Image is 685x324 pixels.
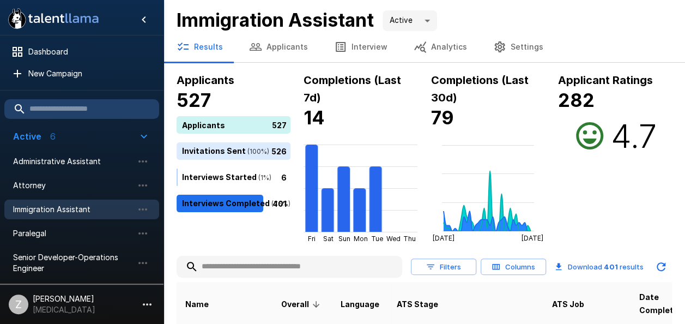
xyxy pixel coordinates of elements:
tspan: [DATE] [432,234,454,242]
span: ATS Stage [397,298,438,311]
b: 282 [558,89,595,111]
b: Applicant Ratings [558,74,653,87]
button: Results [163,32,236,62]
button: Columns [481,259,546,275]
b: Applicants [177,74,234,87]
span: Date Completed [639,291,683,317]
tspan: Sun [338,235,350,243]
button: Applicants [236,32,321,62]
b: Completions (Last 7d) [304,74,401,104]
p: 526 [271,145,287,157]
tspan: Mon [354,235,368,243]
p: 401 [272,197,287,209]
b: Completions (Last 30d) [431,74,529,104]
tspan: Wed [386,235,401,243]
button: Settings [480,32,556,62]
tspan: Fri [308,235,316,243]
button: Filters [411,259,476,275]
b: Immigration Assistant [177,9,374,31]
p: 527 [272,119,287,130]
button: Interview [321,32,401,62]
tspan: Thu [403,235,416,243]
div: Active [383,10,437,31]
b: 527 [177,89,211,111]
tspan: [DATE] [522,234,543,242]
tspan: Tue [371,235,383,243]
span: ATS Job [552,298,584,311]
b: 401 [604,262,618,271]
b: 79 [431,106,454,129]
tspan: Sat [323,235,334,243]
h2: 4.7 [610,116,656,155]
button: Analytics [401,32,480,62]
button: Updated Today - 1:58 PM [650,256,672,278]
span: Name [185,298,209,311]
span: Overall [281,298,323,311]
b: 14 [304,106,325,129]
span: Language [341,298,379,311]
p: 6 [281,171,287,183]
button: Download 401 results [550,256,648,278]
